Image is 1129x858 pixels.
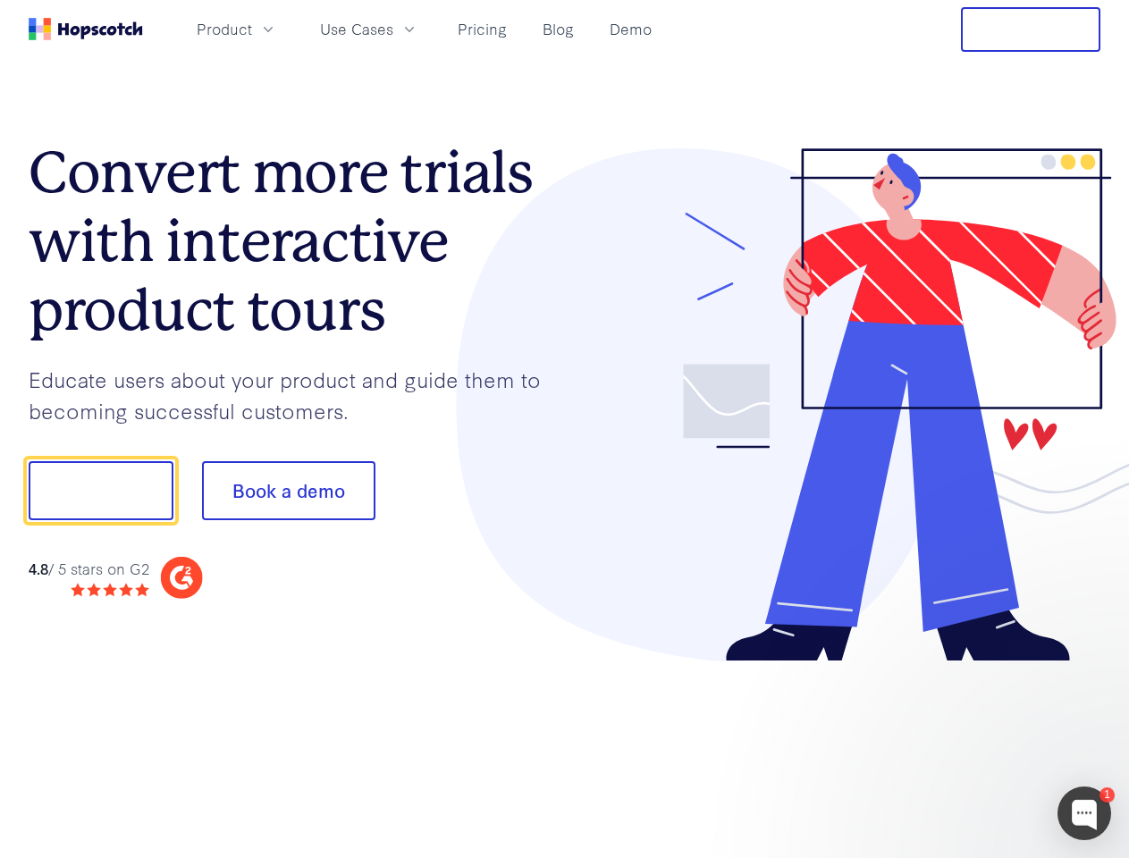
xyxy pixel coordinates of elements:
a: Demo [602,14,659,44]
a: Home [29,18,143,40]
span: Use Cases [320,18,393,40]
button: Product [186,14,288,44]
a: Pricing [451,14,514,44]
span: Product [197,18,252,40]
button: Use Cases [309,14,429,44]
button: Show me! [29,461,173,520]
div: / 5 stars on G2 [29,558,149,580]
button: Free Trial [961,7,1100,52]
div: 1 [1100,787,1115,803]
a: Blog [535,14,581,44]
strong: 4.8 [29,558,48,578]
button: Book a demo [202,461,375,520]
p: Educate users about your product and guide them to becoming successful customers. [29,364,565,425]
h1: Convert more trials with interactive product tours [29,139,565,344]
